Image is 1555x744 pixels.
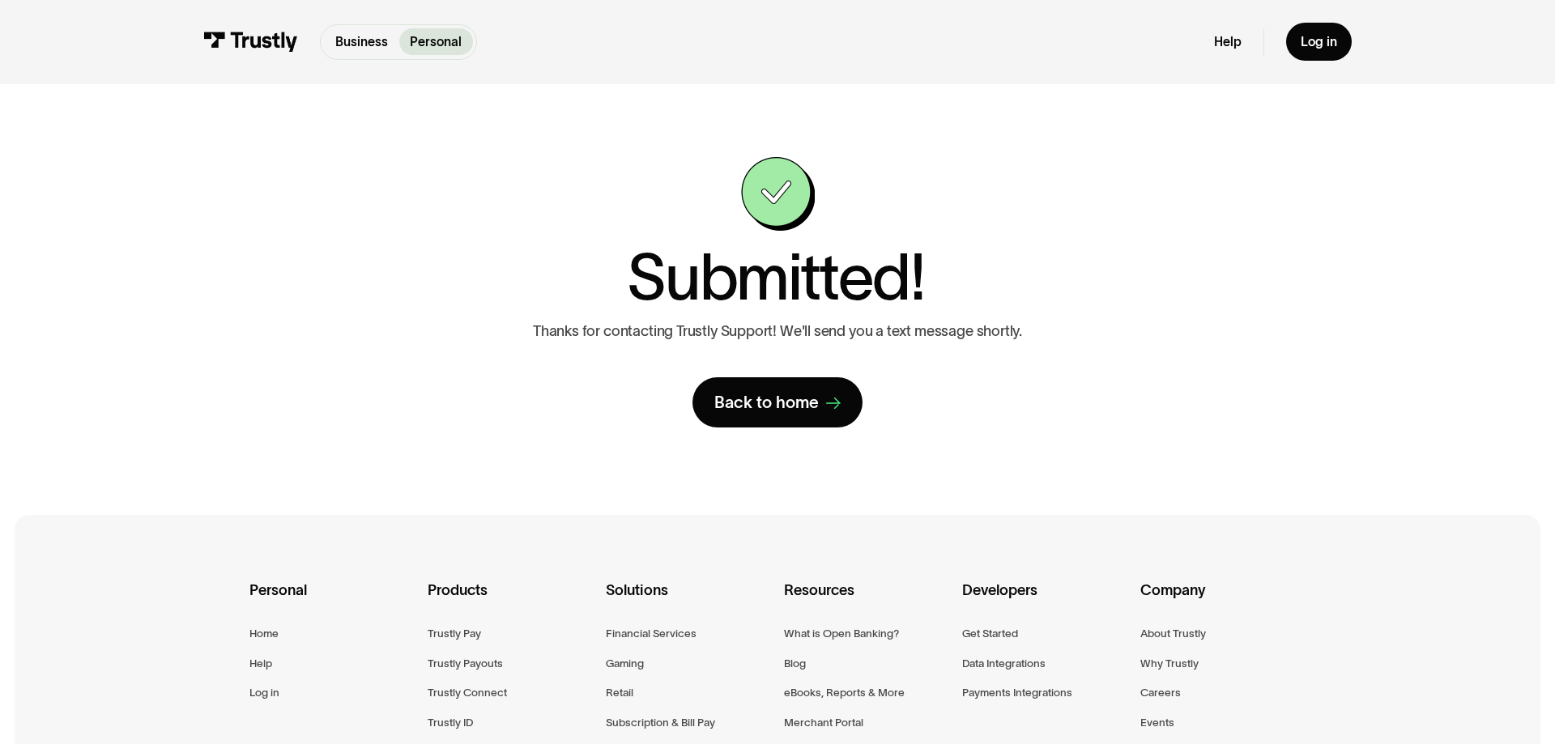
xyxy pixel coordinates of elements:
[627,245,924,309] h1: Submitted!
[606,683,633,702] a: Retail
[784,713,863,732] a: Merchant Portal
[1140,683,1181,702] a: Careers
[962,654,1046,673] a: Data Integrations
[1140,624,1206,643] a: About Trustly
[325,28,399,55] a: Business
[1286,23,1352,61] a: Log in
[962,579,1127,624] div: Developers
[1140,654,1199,673] a: Why Trustly
[606,579,771,624] div: Solutions
[692,377,863,427] a: Back to home
[335,32,388,52] p: Business
[784,683,905,702] a: eBooks, Reports & More
[1140,579,1306,624] div: Company
[962,683,1072,702] a: Payments Integrations
[962,624,1018,643] a: Get Started
[784,654,806,673] a: Blog
[249,654,272,673] a: Help
[1214,34,1242,50] a: Help
[249,624,279,643] a: Home
[606,654,644,673] a: Gaming
[606,624,697,643] a: Financial Services
[428,683,507,702] a: Trustly Connect
[428,579,593,624] div: Products
[533,323,1022,341] p: Thanks for contacting Trustly Support! We'll send you a text message shortly.
[606,713,715,732] a: Subscription & Bill Pay
[203,32,298,52] img: Trustly Logo
[784,624,899,643] a: What is Open Banking?
[249,579,415,624] div: Personal
[1140,713,1174,732] a: Events
[714,392,819,413] div: Back to home
[784,579,949,624] div: Resources
[410,32,462,52] p: Personal
[428,654,503,673] a: Trustly Payouts
[249,683,279,702] a: Log in
[399,28,473,55] a: Personal
[1301,34,1337,50] div: Log in
[428,624,481,643] a: Trustly Pay
[428,713,473,732] a: Trustly ID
